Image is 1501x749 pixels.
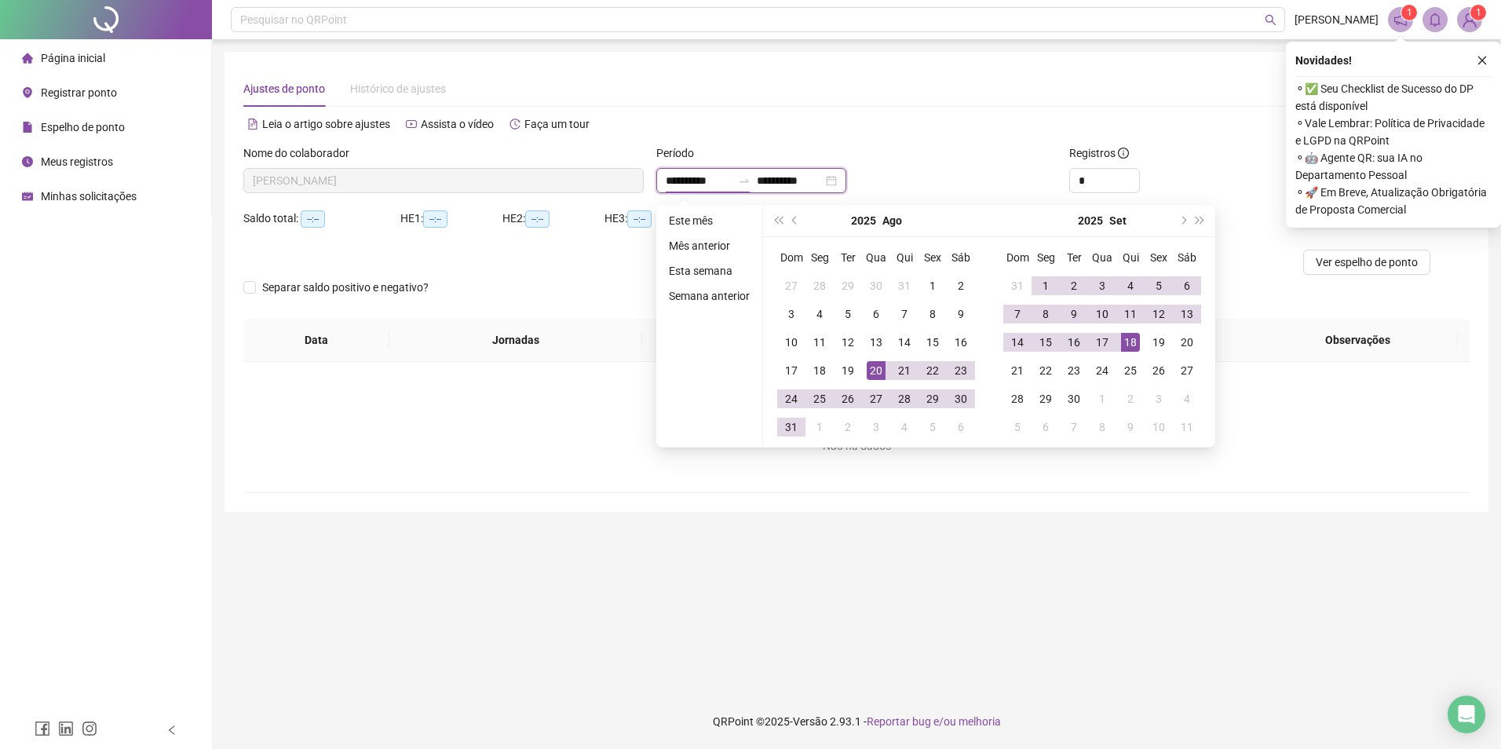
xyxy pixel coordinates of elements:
div: 2 [838,418,857,437]
div: 27 [1178,361,1196,380]
td: 2025-09-07 [1003,300,1032,328]
div: 8 [1093,418,1112,437]
li: Esta semana [663,261,756,280]
span: Minhas solicitações [41,190,137,203]
td: 2025-09-21 [1003,356,1032,385]
td: 2025-09-02 [1060,272,1088,300]
span: Novidades ! [1295,52,1352,69]
td: 2025-09-23 [1060,356,1088,385]
td: 2025-09-27 [1173,356,1201,385]
th: Qua [862,243,890,272]
div: 9 [951,305,970,323]
sup: Atualize o seu contato no menu Meus Dados [1470,5,1486,20]
div: 28 [895,389,914,408]
span: ⚬ 🚀 Em Breve, Atualização Obrigatória de Proposta Comercial [1295,184,1492,218]
span: linkedin [58,721,74,736]
span: --:-- [525,210,550,228]
div: 12 [838,333,857,352]
div: 25 [810,389,829,408]
div: 30 [951,389,970,408]
td: 2025-09-18 [1116,328,1145,356]
span: Leia o artigo sobre ajustes [262,118,390,130]
td: 2025-09-04 [890,413,918,441]
button: prev-year [787,205,804,236]
td: 2025-09-14 [1003,328,1032,356]
span: to [738,174,750,187]
td: 2025-08-21 [890,356,918,385]
td: 2025-10-09 [1116,413,1145,441]
td: 2025-09-10 [1088,300,1116,328]
div: 1 [810,418,829,437]
td: 2025-07-28 [805,272,834,300]
span: Meus registros [41,155,113,168]
div: 14 [895,333,914,352]
th: Qui [1116,243,1145,272]
div: 19 [838,361,857,380]
span: ⚬ Vale Lembrar: Política de Privacidade e LGPD na QRPoint [1295,115,1492,149]
span: bell [1428,13,1442,27]
label: Nome do colaborador [243,144,360,162]
td: 2025-08-25 [805,385,834,413]
div: 5 [1008,418,1027,437]
span: Registros [1069,144,1129,162]
div: 27 [782,276,801,295]
td: 2025-08-24 [777,385,805,413]
td: 2025-08-04 [805,300,834,328]
th: Ter [1060,243,1088,272]
td: 2025-08-12 [834,328,862,356]
span: left [166,725,177,736]
span: swap-right [738,174,750,187]
td: 2025-08-27 [862,385,890,413]
td: 2025-09-20 [1173,328,1201,356]
td: 2025-09-16 [1060,328,1088,356]
span: --:-- [423,210,447,228]
td: 2025-07-27 [777,272,805,300]
div: HE 2: [502,210,604,228]
li: Este mês [663,211,756,230]
td: 2025-10-11 [1173,413,1201,441]
td: 2025-09-17 [1088,328,1116,356]
div: 10 [1093,305,1112,323]
td: 2025-08-05 [834,300,862,328]
div: 4 [810,305,829,323]
span: ⚬ 🤖 Agente QR: sua IA no Departamento Pessoal [1295,149,1492,184]
div: 13 [1178,305,1196,323]
li: Semana anterior [663,287,756,305]
span: Faça um tour [524,118,590,130]
div: 19 [1149,333,1168,352]
span: schedule [22,191,33,202]
span: youtube [406,119,417,130]
td: 2025-09-02 [834,413,862,441]
span: info-circle [1118,148,1129,159]
td: 2025-10-06 [1032,413,1060,441]
td: 2025-10-03 [1145,385,1173,413]
td: 2025-09-09 [1060,300,1088,328]
td: 2025-08-01 [918,272,947,300]
span: --:-- [301,210,325,228]
label: Período [656,144,704,162]
span: search [1265,14,1276,26]
td: 2025-08-30 [947,385,975,413]
td: 2025-08-23 [947,356,975,385]
td: 2025-10-05 [1003,413,1032,441]
th: Sáb [1173,243,1201,272]
td: 2025-08-31 [777,413,805,441]
td: 2025-08-16 [947,328,975,356]
img: 92265 [1458,8,1481,31]
th: Seg [805,243,834,272]
th: Jornadas [389,319,642,362]
th: Dom [1003,243,1032,272]
td: 2025-08-11 [805,328,834,356]
td: 2025-09-01 [805,413,834,441]
div: 22 [1036,361,1055,380]
th: Qui [890,243,918,272]
td: 2025-09-05 [918,413,947,441]
th: Entrada 1 [642,319,799,362]
button: super-next-year [1192,205,1209,236]
div: 12 [1149,305,1168,323]
button: Ver espelho de ponto [1303,250,1430,275]
span: environment [22,87,33,98]
div: 21 [1008,361,1027,380]
div: 5 [1149,276,1168,295]
span: Registrar ponto [41,86,117,99]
